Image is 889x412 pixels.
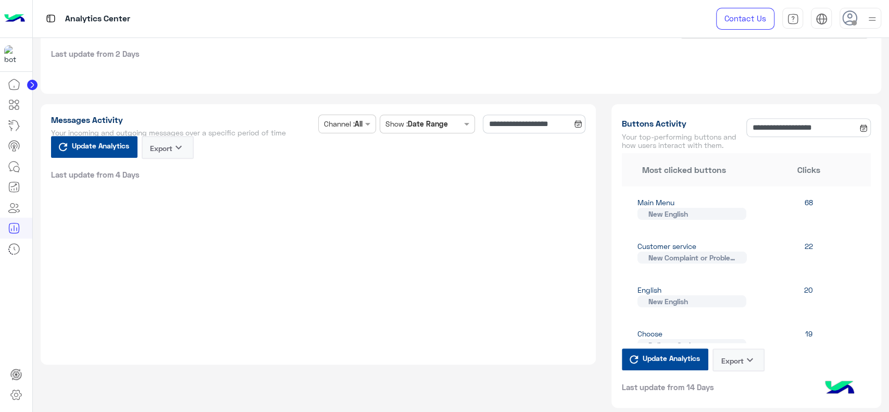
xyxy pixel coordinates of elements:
[637,208,746,220] span: New English
[637,339,746,351] span: Delivery Options
[51,48,140,59] span: Last update from 2 Days
[816,13,828,25] img: tab
[69,139,132,153] span: Update Analytics
[746,284,871,307] div: 20
[622,328,746,351] div: Choose
[787,13,799,25] img: tab
[716,8,774,30] a: Contact Us
[866,13,879,26] img: profile
[51,115,315,125] h1: Messages Activity
[743,354,756,366] i: keyboard_arrow_down
[746,197,871,220] div: 68
[172,141,185,154] i: keyboard_arrow_down
[622,241,747,264] div: Customer service
[622,118,743,129] h1: Buttons Activity
[622,133,743,149] h5: Your top-performing buttons and how users interact with them.
[782,8,803,30] a: tab
[4,8,25,30] img: Logo
[637,295,746,307] span: New English
[4,45,23,64] img: 317874714732967
[51,169,140,180] span: Last update from 4 Days
[622,382,714,392] span: Last update from 14 Days
[51,129,315,137] h5: Your incoming and outgoing messages over a specific period of time
[622,164,746,176] div: Most clicked buttons
[747,241,871,264] div: 22
[746,328,871,351] div: 19
[640,351,703,365] span: Update Analytics
[821,370,858,407] img: hulul-logo.png
[746,164,871,176] div: Clicks
[712,348,765,371] button: Exportkeyboard_arrow_down
[622,348,708,370] button: Update Analytics
[142,136,194,159] button: Exportkeyboard_arrow_down
[51,136,137,158] button: Update Analytics
[622,284,746,307] div: English
[622,197,746,220] div: Main Menu
[65,12,130,26] p: Analytics Center
[637,252,747,264] span: New Complaint or Problem
[44,12,57,25] img: tab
